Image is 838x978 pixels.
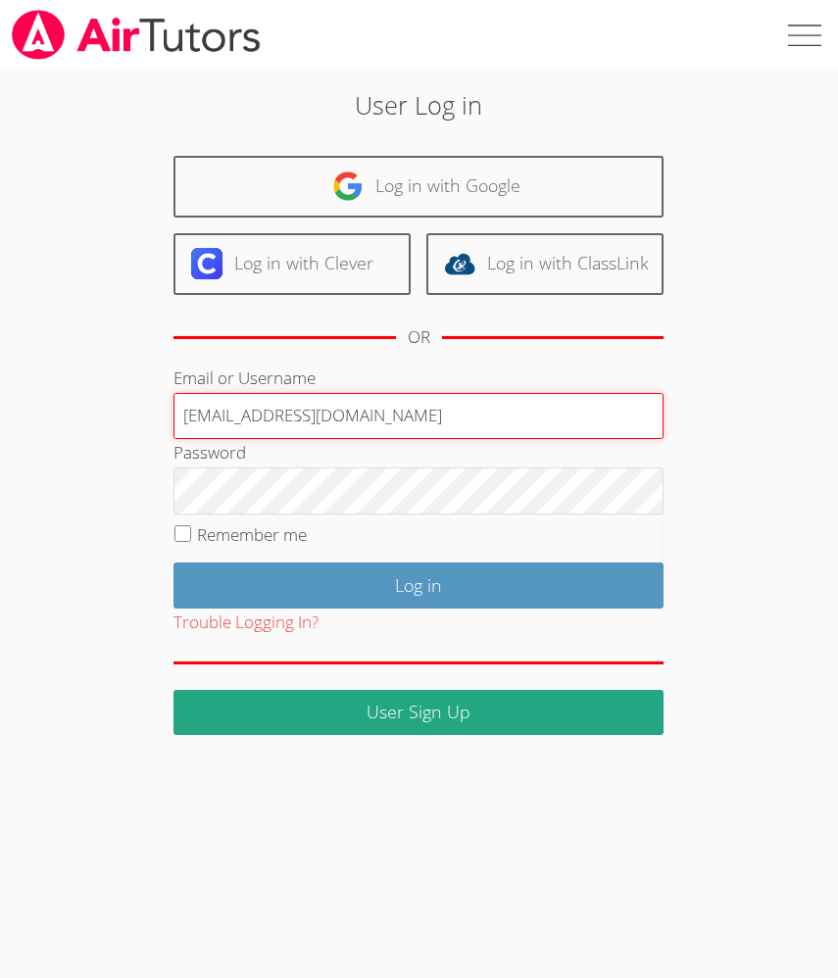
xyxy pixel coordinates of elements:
[173,562,664,609] input: Log in
[173,233,411,295] a: Log in with Clever
[426,233,664,295] a: Log in with ClassLink
[173,367,316,389] label: Email or Username
[173,156,664,218] a: Log in with Google
[118,86,721,123] h2: User Log in
[444,248,475,279] img: classlink-logo-d6bb404cc1216ec64c9a2012d9dc4662098be43eaf13dc465df04b49fa7ab582.svg
[173,441,246,464] label: Password
[10,10,263,60] img: airtutors_banner-c4298cdbf04f3fff15de1276eac7730deb9818008684d7c2e4769d2f7ddbe033.png
[408,323,430,352] div: OR
[332,171,364,202] img: google-logo-50288ca7cdecda66e5e0955fdab243c47b7ad437acaf1139b6f446037453330a.svg
[173,609,319,637] button: Trouble Logging In?
[191,248,222,279] img: clever-logo-6eab21bc6e7a338710f1a6ff85c0baf02591cd810cc4098c63d3a4b26e2feb20.svg
[173,690,664,736] a: User Sign Up
[197,523,307,546] label: Remember me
